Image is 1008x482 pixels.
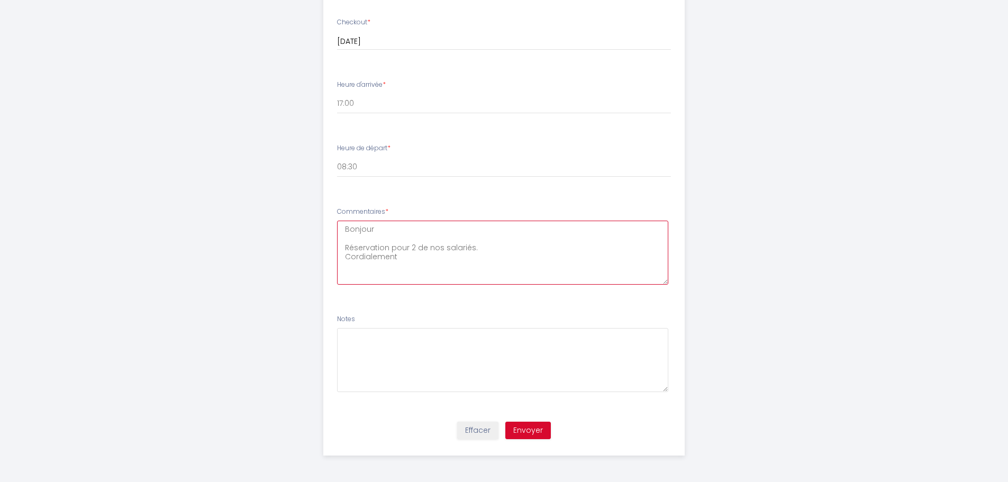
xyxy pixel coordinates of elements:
button: Envoyer [505,422,551,440]
button: Effacer [457,422,498,440]
label: Notes [337,314,355,324]
label: Commentaires [337,207,388,217]
label: Heure de départ [337,143,391,153]
label: Heure d'arrivée [337,80,386,90]
label: Checkout [337,17,370,28]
